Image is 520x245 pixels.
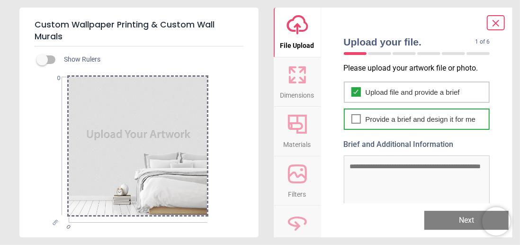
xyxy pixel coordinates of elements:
[288,185,306,200] span: Filters
[424,211,509,230] button: Next
[274,156,321,206] button: Filters
[475,38,490,46] span: 1 of 6
[366,114,476,124] span: Provide a brief and design it for me
[42,54,259,65] div: Show Rulers
[274,57,321,107] button: Dimensions
[482,207,511,236] iframe: Brevo live chat
[274,107,321,156] button: Materials
[42,74,60,82] span: 0
[344,63,498,73] p: Please upload your artwork file or photo.
[284,136,311,150] span: Materials
[51,218,59,226] span: cm
[344,35,475,49] span: Upload your file.
[366,87,460,97] span: Upload file and provide a brief
[280,86,314,100] span: Dimensions
[35,15,243,46] h5: Custom Wallpaper Printing & Custom Wall Murals
[344,139,490,150] label: Brief and Additional Information
[274,8,321,57] button: File Upload
[65,223,71,229] span: 0
[280,36,314,51] span: File Upload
